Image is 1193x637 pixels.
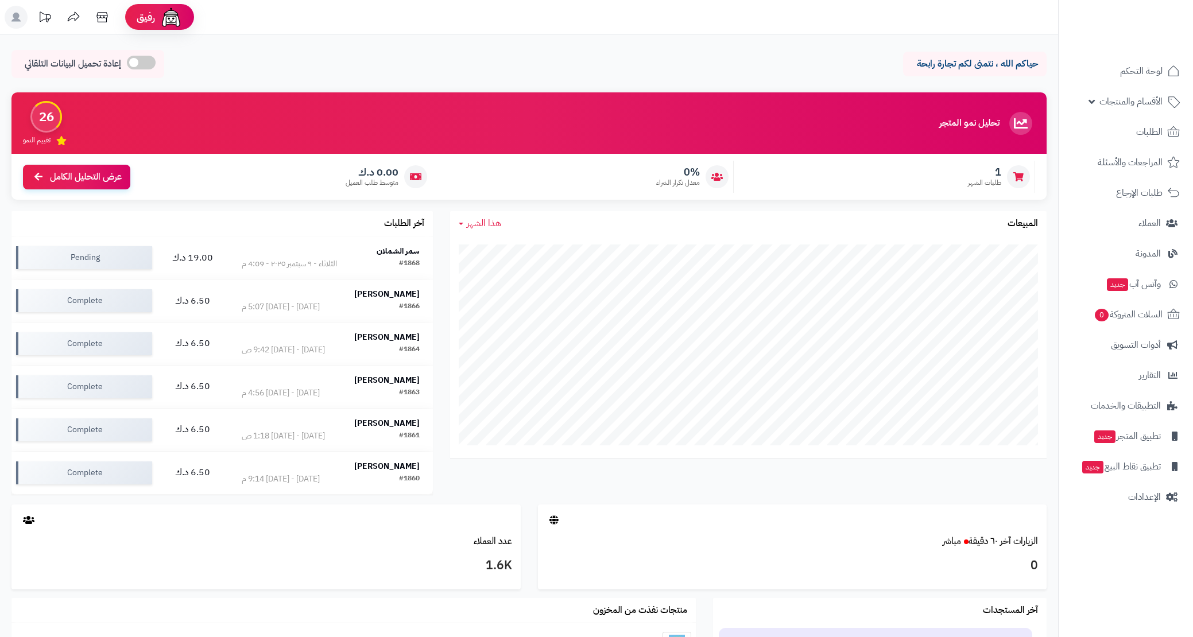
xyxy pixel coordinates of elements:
[157,409,228,451] td: 6.50 د.ك
[1139,367,1161,383] span: التقارير
[16,418,152,441] div: Complete
[157,366,228,408] td: 6.50 د.ك
[968,178,1001,188] span: طلبات الشهر
[242,344,325,356] div: [DATE] - [DATE] 9:42 ص
[242,301,320,313] div: [DATE] - [DATE] 5:07 م
[1106,276,1161,292] span: وآتس آب
[354,288,420,300] strong: [PERSON_NAME]
[399,344,420,356] div: #1864
[157,323,228,365] td: 6.50 د.ك
[30,6,59,32] a: تحديثات المنصة
[399,430,420,442] div: #1861
[399,258,420,270] div: #1868
[399,387,420,399] div: #1863
[354,331,420,343] strong: [PERSON_NAME]
[242,387,320,399] div: [DATE] - [DATE] 4:56 م
[1093,428,1161,444] span: تطبيق المتجر
[354,417,420,429] strong: [PERSON_NAME]
[656,178,700,188] span: معدل تكرار الشراء
[1111,337,1161,353] span: أدوات التسويق
[593,605,687,616] h3: منتجات نفذت من المخزون
[943,534,961,548] small: مباشر
[20,556,512,576] h3: 1.6K
[354,460,420,472] strong: [PERSON_NAME]
[23,165,130,189] a: عرض التحليل الكامل
[1116,185,1163,201] span: طلبات الإرجاع
[1066,331,1186,359] a: أدوات التسويق
[1066,149,1186,176] a: المراجعات والأسئلة
[399,301,420,313] div: #1866
[1082,461,1103,473] span: جديد
[399,473,420,485] div: #1860
[377,245,420,257] strong: سمر الشملان
[1008,219,1038,229] h3: المبيعات
[16,375,152,398] div: Complete
[1099,94,1163,110] span: الأقسام والمنتجات
[1094,430,1115,443] span: جديد
[1094,306,1163,323] span: السلات المتروكة
[1066,270,1186,298] a: وآتس آبجديد
[16,246,152,269] div: Pending
[242,258,337,270] div: الثلاثاء - ٩ سبتمبر ٢٠٢٥ - 4:09 م
[23,135,51,145] span: تقييم النمو
[346,166,398,178] span: 0.00 د.ك
[1128,489,1161,505] span: الإعدادات
[547,556,1039,576] h3: 0
[50,170,122,184] span: عرض التحليل الكامل
[1136,246,1161,262] span: المدونة
[459,217,501,230] a: هذا الشهر
[242,430,325,442] div: [DATE] - [DATE] 1:18 ص
[1120,63,1163,79] span: لوحة التحكم
[1138,215,1161,231] span: العملاء
[16,332,152,355] div: Complete
[242,473,320,485] div: [DATE] - [DATE] 9:14 م
[968,166,1001,178] span: 1
[943,534,1038,548] a: الزيارات آخر ٦٠ دقيقةمباشر
[1066,209,1186,237] a: العملاء
[1081,459,1161,475] span: تطبيق نقاط البيع
[1066,179,1186,207] a: طلبات الإرجاع
[346,178,398,188] span: متوسط طلب العميل
[16,289,152,312] div: Complete
[1066,118,1186,146] a: الطلبات
[1107,278,1128,291] span: جديد
[939,118,1000,129] h3: تحليل نمو المتجر
[160,6,183,29] img: ai-face.png
[1136,124,1163,140] span: الطلبات
[1066,392,1186,420] a: التطبيقات والخدمات
[474,534,512,548] a: عدد العملاء
[1066,57,1186,85] a: لوحة التحكم
[157,279,228,322] td: 6.50 د.ك
[354,374,420,386] strong: [PERSON_NAME]
[1115,32,1182,56] img: logo-2.png
[656,166,700,178] span: 0%
[467,216,501,230] span: هذا الشهر
[1066,301,1186,328] a: السلات المتروكة0
[157,236,228,279] td: 19.00 د.ك
[1066,453,1186,480] a: تطبيق نقاط البيعجديد
[1091,398,1161,414] span: التطبيقات والخدمات
[1098,154,1163,170] span: المراجعات والأسئلة
[1066,422,1186,450] a: تطبيق المتجرجديد
[25,57,121,71] span: إعادة تحميل البيانات التلقائي
[1066,240,1186,267] a: المدونة
[1066,483,1186,511] a: الإعدادات
[384,219,424,229] h3: آخر الطلبات
[157,452,228,494] td: 6.50 د.ك
[16,461,152,484] div: Complete
[1066,362,1186,389] a: التقارير
[912,57,1038,71] p: حياكم الله ، نتمنى لكم تجارة رابحة
[137,10,155,24] span: رفيق
[1095,309,1109,321] span: 0
[983,605,1038,616] h3: آخر المستجدات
